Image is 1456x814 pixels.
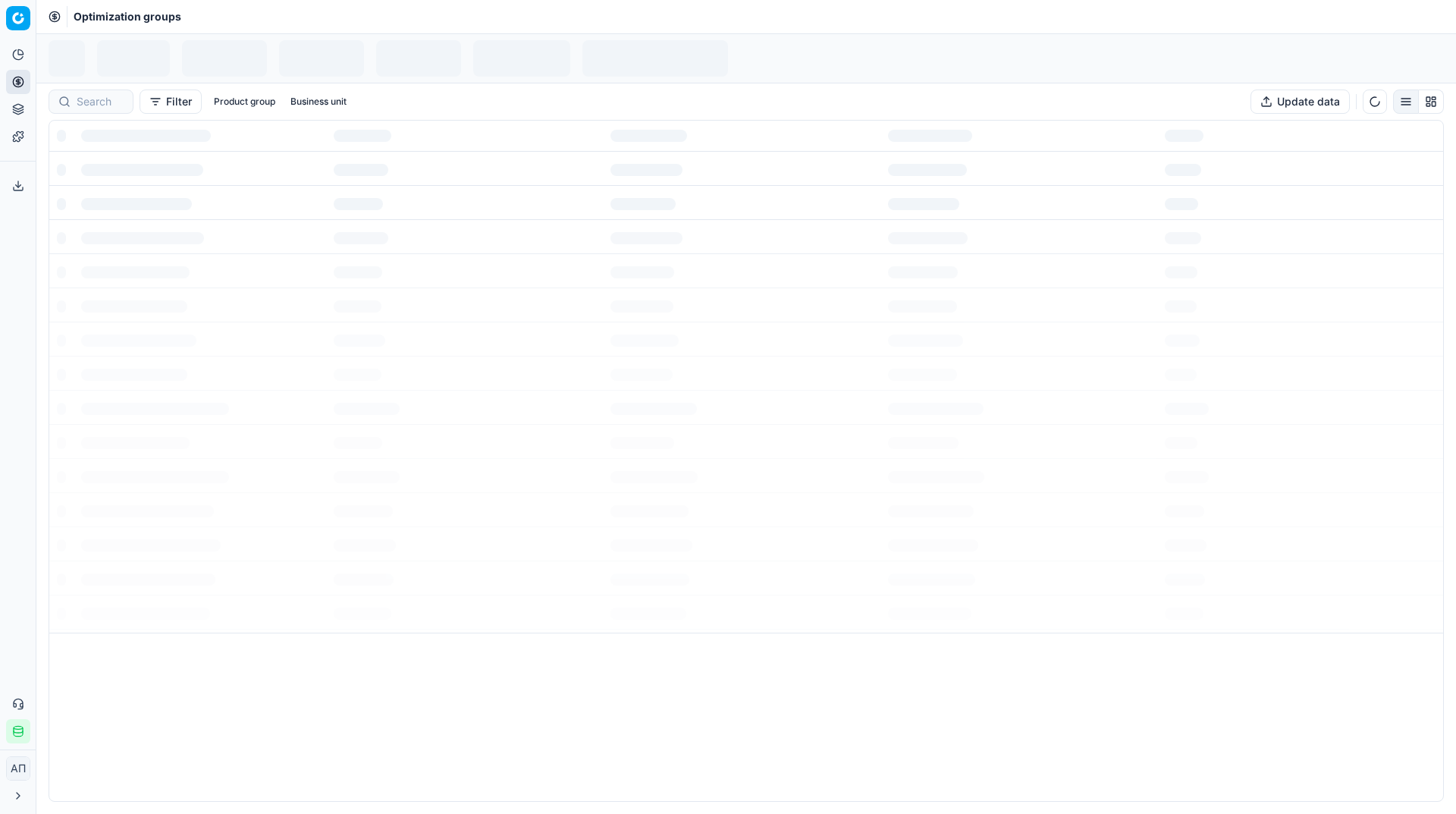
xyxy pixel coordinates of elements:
[208,93,281,111] button: Product group
[1250,90,1350,114] button: Update data
[74,9,181,24] span: Optimization groups
[140,90,202,114] button: Filter
[284,93,353,111] button: Business unit
[77,94,124,109] input: Search
[6,756,30,781] button: АП
[7,757,30,780] span: АП
[74,9,181,24] nav: breadcrumb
